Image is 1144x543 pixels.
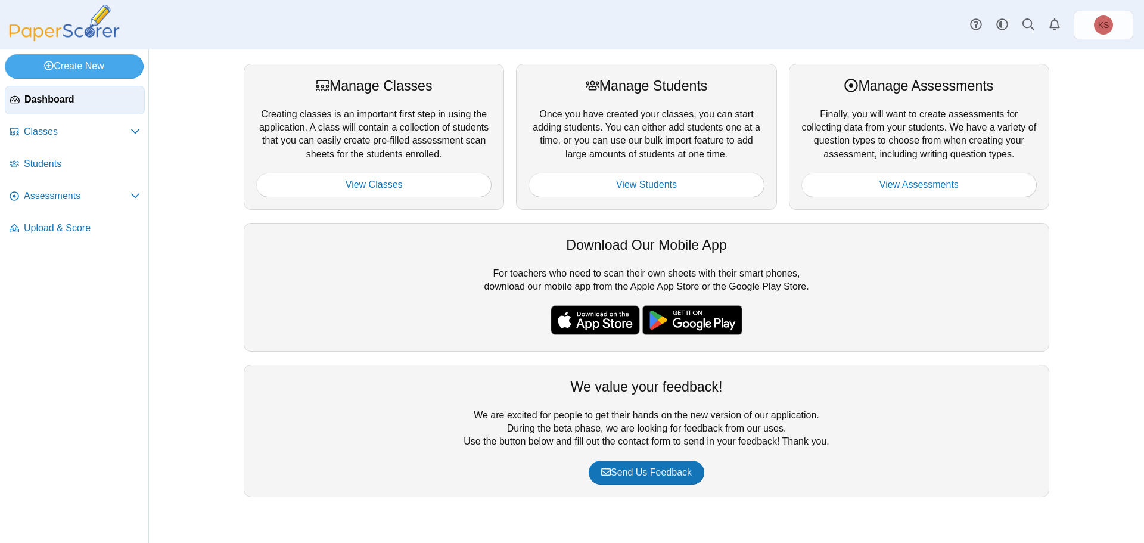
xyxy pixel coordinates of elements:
[244,223,1049,352] div: For teachers who need to scan their own sheets with their smart phones, download our mobile app f...
[529,173,764,197] a: View Students
[801,76,1037,95] div: Manage Assessments
[589,461,704,485] a: Send Us Feedback
[5,215,145,243] a: Upload & Score
[24,157,140,170] span: Students
[244,365,1049,497] div: We are excited for people to get their hands on the new version of our application. During the be...
[5,5,124,41] img: PaperScorer
[1098,21,1109,29] span: Karen Stein
[5,86,145,114] a: Dashboard
[516,64,776,209] div: Once you have created your classes, you can start adding students. You can either add students on...
[5,33,124,43] a: PaperScorer
[24,190,130,203] span: Assessments
[1094,15,1113,35] span: Karen Stein
[5,182,145,211] a: Assessments
[801,173,1037,197] a: View Assessments
[256,377,1037,396] div: We value your feedback!
[24,93,139,106] span: Dashboard
[5,150,145,179] a: Students
[789,64,1049,209] div: Finally, you will want to create assessments for collecting data from your students. We have a va...
[244,64,504,209] div: Creating classes is an important first step in using the application. A class will contain a coll...
[642,305,742,335] img: google-play-badge.png
[256,76,492,95] div: Manage Classes
[601,467,692,477] span: Send Us Feedback
[24,222,140,235] span: Upload & Score
[24,125,130,138] span: Classes
[1042,12,1068,38] a: Alerts
[5,54,144,78] a: Create New
[1074,11,1133,39] a: Karen Stein
[529,76,764,95] div: Manage Students
[5,118,145,147] a: Classes
[551,305,640,335] img: apple-store-badge.svg
[256,235,1037,255] div: Download Our Mobile App
[256,173,492,197] a: View Classes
